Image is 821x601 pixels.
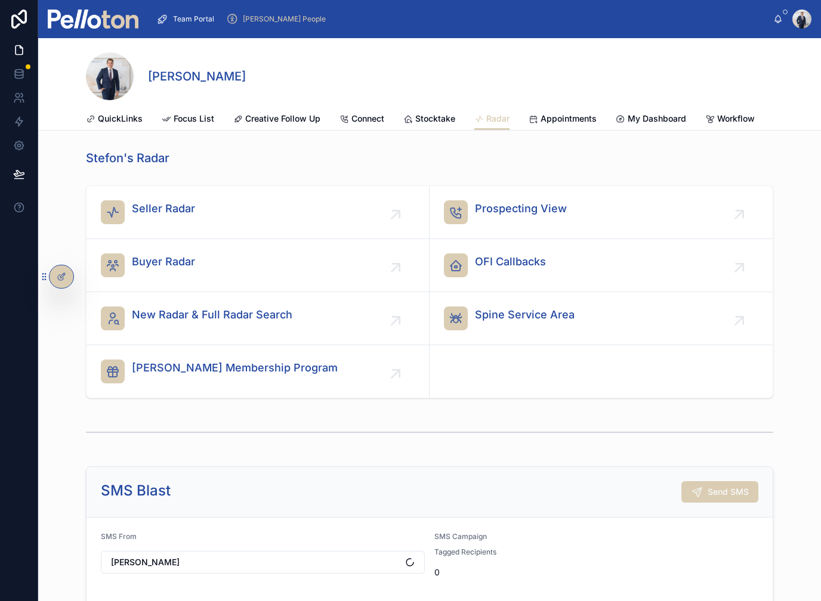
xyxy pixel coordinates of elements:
span: 0 [434,566,592,578]
span: My Dashboard [628,113,686,125]
a: Spine Service Area [430,292,773,345]
span: Workflow [717,113,755,125]
img: App logo [48,10,138,29]
span: Buyer Radar [132,253,195,270]
span: Seller Radar [132,200,195,217]
span: Spine Service Area [475,306,575,323]
span: Creative Follow Up [245,113,320,125]
span: Prospecting View [475,200,567,217]
a: Creative Follow Up [233,108,320,132]
span: Connect [351,113,384,125]
span: SMS From [101,532,137,541]
a: Team Portal [153,8,223,30]
a: Radar [474,108,510,131]
span: [PERSON_NAME] [111,556,180,568]
a: New Radar & Full Radar Search [87,292,430,345]
span: Tagged Recipients [434,547,496,557]
span: Radar [486,113,510,125]
span: Stocktake [415,113,455,125]
a: Connect [339,108,384,132]
a: Stocktake [403,108,455,132]
a: Workflow [705,108,755,132]
a: Seller Radar [87,186,430,239]
button: Select Button [101,551,425,574]
span: New Radar & Full Radar Search [132,306,292,323]
div: scrollable content [148,6,773,32]
a: My Dashboard [616,108,686,132]
a: [PERSON_NAME] People [223,8,334,30]
span: SMS Campaign [434,532,487,541]
span: [PERSON_NAME] People [243,14,326,24]
h1: Stefon's Radar [86,150,169,166]
span: QuickLinks [98,113,143,125]
button: Send SMS [681,481,758,503]
a: QuickLinks [86,108,143,132]
a: Appointments [529,108,597,132]
span: Team Portal [173,14,214,24]
span: OFI Callbacks [475,253,546,270]
a: Prospecting View [430,186,773,239]
a: [PERSON_NAME] Membership Program [87,345,430,398]
span: [PERSON_NAME] Membership Program [132,360,338,376]
h1: [PERSON_NAME] [148,68,246,85]
span: Appointments [541,113,597,125]
span: Send SMS [708,486,749,498]
h2: SMS Blast [101,481,171,500]
a: Buyer Radar [87,239,430,292]
a: Focus List [162,108,214,132]
a: OFI Callbacks [430,239,773,292]
span: Focus List [174,113,214,125]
